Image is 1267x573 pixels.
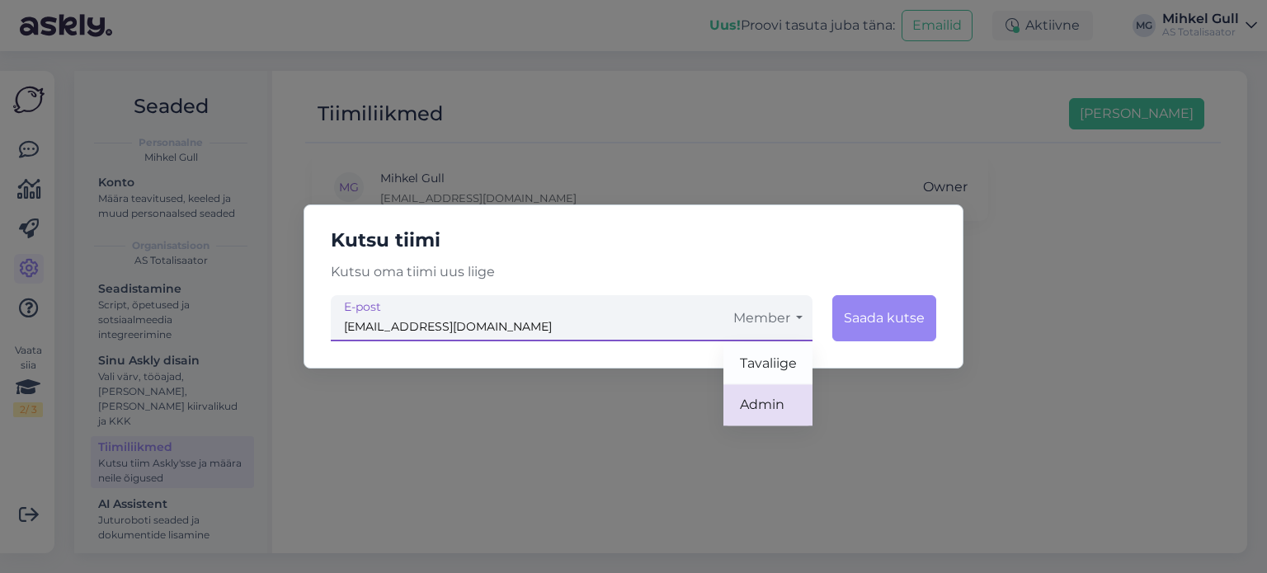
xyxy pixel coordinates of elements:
[318,262,949,282] p: Kutsu oma tiimi uus liige
[723,295,812,341] button: Member
[832,295,936,341] button: Saada kutse
[723,384,812,425] a: Admin
[723,343,812,384] a: Tavaliige
[318,225,949,256] h5: Kutsu tiimi
[331,295,723,341] input: work@email.com
[344,298,381,316] small: E-post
